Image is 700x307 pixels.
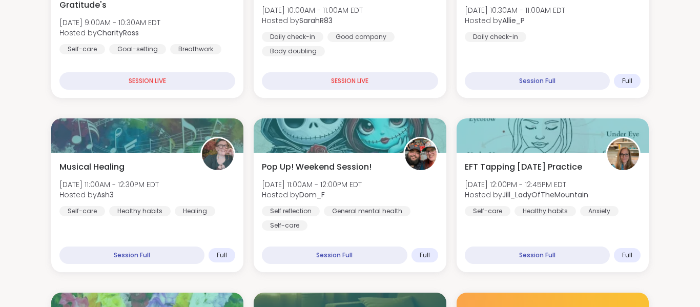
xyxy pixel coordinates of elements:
[59,179,159,190] span: [DATE] 11:00AM - 12:30PM EDT
[262,179,362,190] span: [DATE] 11:00AM - 12:00PM EDT
[97,190,114,200] b: Ash3
[465,247,610,264] div: Session Full
[59,206,105,216] div: Self-care
[465,5,565,15] span: [DATE] 10:30AM - 11:00AM EDT
[465,15,565,26] span: Hosted by
[607,138,639,170] img: Jill_LadyOfTheMountain
[59,72,235,90] div: SESSION LIVE
[262,206,320,216] div: Self reflection
[405,138,437,170] img: Dom_F
[59,247,204,264] div: Session Full
[262,247,407,264] div: Session Full
[59,28,160,38] span: Hosted by
[324,206,410,216] div: General mental health
[59,44,105,54] div: Self-care
[175,206,215,216] div: Healing
[109,44,166,54] div: Goal-setting
[465,72,610,90] div: Session Full
[299,15,333,26] b: SarahR83
[622,77,632,85] span: Full
[502,15,525,26] b: Allie_P
[262,46,325,56] div: Body doubling
[465,206,510,216] div: Self-care
[59,17,160,28] span: [DATE] 9:00AM - 10:30AM EDT
[262,220,307,231] div: Self-care
[465,190,588,200] span: Hosted by
[465,32,526,42] div: Daily check-in
[217,251,227,259] span: Full
[97,28,139,38] b: CharityRoss
[622,251,632,259] span: Full
[580,206,619,216] div: Anxiety
[514,206,576,216] div: Healthy habits
[262,190,362,200] span: Hosted by
[262,161,372,173] span: Pop Up! Weekend Session!
[262,15,363,26] span: Hosted by
[502,190,588,200] b: Jill_LadyOfTheMountain
[262,32,323,42] div: Daily check-in
[202,138,234,170] img: Ash3
[59,161,125,173] span: Musical Healing
[262,72,438,90] div: SESSION LIVE
[465,161,582,173] span: EFT Tapping [DATE] Practice
[59,190,159,200] span: Hosted by
[465,179,588,190] span: [DATE] 12:00PM - 12:45PM EDT
[327,32,395,42] div: Good company
[299,190,325,200] b: Dom_F
[170,44,221,54] div: Breathwork
[262,5,363,15] span: [DATE] 10:00AM - 11:00AM EDT
[109,206,171,216] div: Healthy habits
[420,251,430,259] span: Full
